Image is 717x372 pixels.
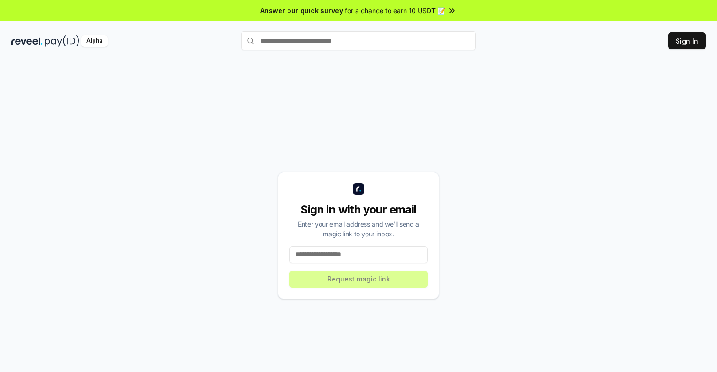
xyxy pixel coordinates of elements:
[345,6,445,15] span: for a chance to earn 10 USDT 📝
[289,219,428,239] div: Enter your email address and we’ll send a magic link to your inbox.
[45,35,79,47] img: pay_id
[260,6,343,15] span: Answer our quick survey
[81,35,108,47] div: Alpha
[353,183,364,195] img: logo_small
[289,202,428,217] div: Sign in with your email
[11,35,43,47] img: reveel_dark
[668,32,706,49] button: Sign In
